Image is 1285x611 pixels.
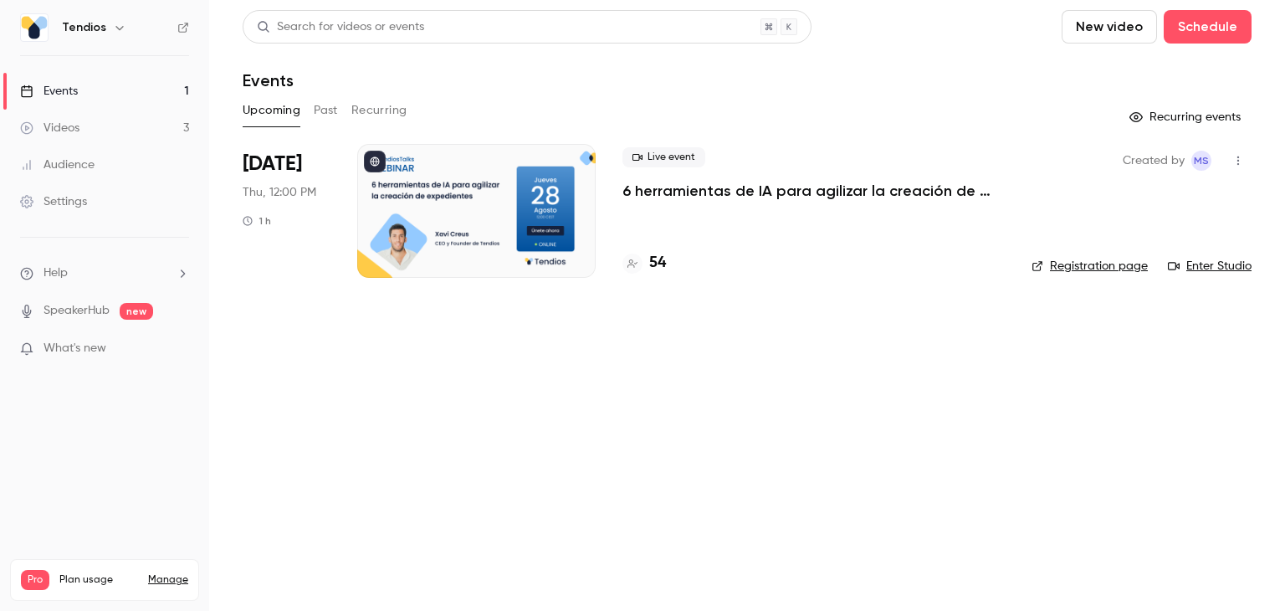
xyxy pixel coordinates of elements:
[1062,10,1157,44] button: New video
[1194,151,1209,171] span: MS
[21,14,48,41] img: Tendios
[243,184,316,201] span: Thu, 12:00 PM
[59,573,138,587] span: Plan usage
[243,151,302,177] span: [DATE]
[20,120,79,136] div: Videos
[1164,10,1252,44] button: Schedule
[314,97,338,124] button: Past
[44,264,68,282] span: Help
[351,97,407,124] button: Recurring
[20,83,78,100] div: Events
[1123,151,1185,171] span: Created by
[20,193,87,210] div: Settings
[1191,151,1211,171] span: Maria Serra
[169,341,189,357] iframe: Noticeable Trigger
[148,573,188,587] a: Manage
[20,157,95,173] div: Audience
[257,18,424,36] div: Search for videos or events
[622,147,705,167] span: Live event
[1168,258,1252,275] a: Enter Studio
[649,252,666,275] h4: 54
[21,570,49,590] span: Pro
[1122,104,1252,131] button: Recurring events
[120,303,153,320] span: new
[44,340,106,357] span: What's new
[622,181,1005,201] a: 6 herramientas de IA para agilizar la creación de expedientes
[243,144,330,278] div: Aug 28 Thu, 12:00 PM (Europe/Madrid)
[62,19,106,36] h6: Tendios
[243,214,271,228] div: 1 h
[243,70,294,90] h1: Events
[44,302,110,320] a: SpeakerHub
[243,97,300,124] button: Upcoming
[622,252,666,275] a: 54
[1032,258,1148,275] a: Registration page
[20,264,189,282] li: help-dropdown-opener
